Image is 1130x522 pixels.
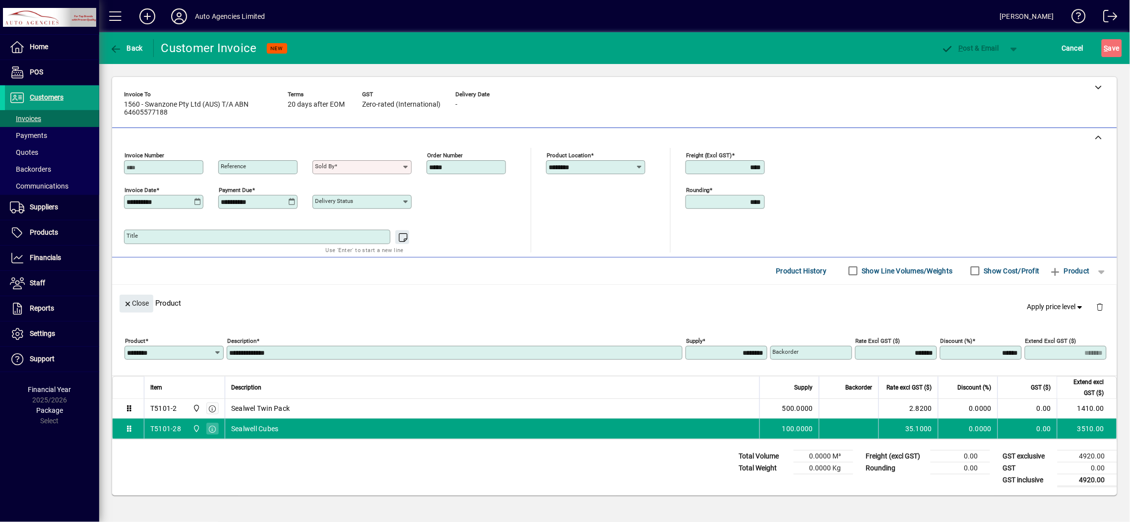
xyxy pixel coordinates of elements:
mat-label: Invoice number [125,152,164,159]
div: Auto Agencies Limited [195,8,265,24]
a: Products [5,220,99,245]
span: 20 days after EOM [288,101,345,109]
a: Communications [5,178,99,195]
a: Staff [5,271,99,296]
div: Customer Invoice [161,40,257,56]
td: Total Volume [734,450,794,462]
span: S [1104,44,1108,52]
mat-label: Supply [686,337,702,344]
a: POS [5,60,99,85]
mat-label: Rounding [686,187,710,194]
span: Invoices [10,115,41,123]
div: T5101-28 [150,424,181,434]
span: 1560 - Swanzone Pty Ltd (AUS) T/A ABN 64605577188 [124,101,273,117]
span: Discount (%) [958,382,992,393]
mat-label: Freight (excl GST) [686,152,732,159]
button: Save [1102,39,1122,57]
span: Back [110,44,143,52]
span: - [455,101,457,109]
td: GST [998,462,1058,474]
a: Quotes [5,144,99,161]
a: Reports [5,296,99,321]
a: Invoices [5,110,99,127]
a: Knowledge Base [1064,2,1086,34]
span: Payments [10,131,47,139]
span: 500.0000 [782,403,813,413]
button: Close [120,295,153,313]
span: Rangiora [190,423,201,434]
button: Cancel [1060,39,1086,57]
a: Settings [5,322,99,346]
mat-label: Sold by [315,163,334,170]
button: Profile [163,7,195,25]
mat-label: Description [227,337,256,344]
app-page-header-button: Close [117,299,156,308]
span: Cancel [1062,40,1084,56]
td: 4920.00 [1058,474,1117,486]
span: Products [30,228,58,236]
td: 0.0000 [938,419,998,439]
span: Settings [30,329,55,337]
a: Backorders [5,161,99,178]
span: Item [150,382,162,393]
span: Backorder [846,382,873,393]
span: Support [30,355,55,363]
span: Description [231,382,261,393]
button: Product [1045,262,1095,280]
span: P [959,44,963,52]
span: Sealwel Twin Pack [231,403,290,413]
label: Show Line Volumes/Weights [860,266,953,276]
div: T5101-2 [150,403,177,413]
span: Home [30,43,48,51]
td: 0.0000 Kg [794,462,853,474]
a: Support [5,347,99,372]
mat-label: Payment due [219,187,252,194]
span: Communications [10,182,68,190]
span: Close [124,295,149,312]
mat-label: Backorder [773,348,799,355]
span: Extend excl GST ($) [1064,377,1104,398]
span: Quotes [10,148,38,156]
span: ost & Email [942,44,999,52]
td: Total Weight [734,462,794,474]
span: Reports [30,304,54,312]
button: Post & Email [937,39,1004,57]
td: GST inclusive [998,474,1058,486]
mat-hint: Use 'Enter' to start a new line [326,244,404,256]
span: Rate excl GST ($) [887,382,932,393]
mat-label: Delivery status [315,197,353,204]
td: 4920.00 [1058,450,1117,462]
mat-label: Product location [547,152,591,159]
button: Back [107,39,145,57]
span: Suppliers [30,203,58,211]
mat-label: Reference [221,163,246,170]
span: NEW [271,45,283,52]
a: Logout [1096,2,1118,34]
span: Financials [30,254,61,261]
span: ave [1104,40,1120,56]
mat-label: Discount (%) [941,337,973,344]
td: 0.0000 M³ [794,450,853,462]
div: [PERSON_NAME] [1000,8,1054,24]
span: Sealwell Cubes [231,424,279,434]
span: Package [36,406,63,414]
div: 2.8200 [885,403,932,413]
span: Backorders [10,165,51,173]
td: 3510.00 [1057,419,1117,439]
button: Delete [1088,295,1112,319]
td: 0.00 [931,462,990,474]
mat-label: Extend excl GST ($) [1025,337,1076,344]
button: Product History [772,262,831,280]
span: 100.0000 [782,424,813,434]
span: Rangiora [190,403,201,414]
span: Supply [795,382,813,393]
label: Show Cost/Profit [982,266,1040,276]
a: Financials [5,246,99,270]
mat-label: Invoice date [125,187,156,194]
td: Rounding [861,462,931,474]
td: Freight (excl GST) [861,450,931,462]
span: Financial Year [28,386,71,393]
app-page-header-button: Delete [1088,302,1112,311]
a: Suppliers [5,195,99,220]
td: 0.00 [998,399,1057,419]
